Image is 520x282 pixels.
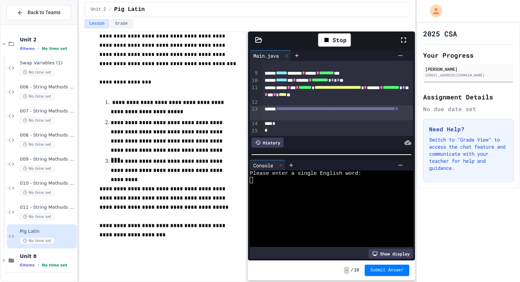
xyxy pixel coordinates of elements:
[423,92,514,102] h2: Assignment Details
[37,46,39,51] span: •
[318,33,351,47] div: Stop
[20,189,54,196] span: No time set
[429,136,508,172] p: Switch to "Grade View" to access the chat feature and communicate with your teacher for help and ...
[370,267,404,273] span: Submit Answer
[250,127,259,134] div: 15
[20,253,75,259] span: Unit 8
[250,106,259,120] div: 13
[250,120,259,127] div: 14
[250,84,259,99] div: 11
[28,9,60,16] span: Back to Teams
[250,52,282,59] div: Main.java
[425,66,512,72] div: [PERSON_NAME]
[422,3,444,19] div: My Account
[423,29,457,39] h1: 2025 CSA
[111,19,133,28] button: Grade
[369,249,413,259] div: Show display
[37,262,39,268] span: •
[20,108,75,114] span: 007 - String Methods - charAt
[250,56,259,70] div: 8
[429,125,508,133] h3: Need Help?
[85,19,109,28] button: Lesson
[20,84,75,90] span: 006 - String Methods - Length
[250,70,259,77] div: 9
[250,160,285,171] div: Console
[344,267,349,274] span: -
[250,99,259,106] div: 12
[250,171,361,177] span: Please enter a single English word:
[425,73,512,78] div: [EMAIL_ADDRESS][DOMAIN_NAME]
[6,5,71,20] button: Back to Teams
[423,105,514,113] div: No due date set
[20,93,54,100] span: No time set
[20,132,75,138] span: 008 - String Methods - indexOf
[250,77,259,84] div: 10
[250,50,291,61] div: Main.java
[20,213,54,220] span: No time set
[20,229,75,235] span: Pig Latin
[354,267,359,273] span: 10
[20,36,75,43] span: Unit 2
[20,117,54,124] span: No time set
[20,156,75,162] span: 009 - String Methods - substring
[20,205,75,211] span: 011 - String Methods Practice 2
[20,165,54,172] span: No time set
[20,69,54,76] span: No time set
[109,7,111,12] span: /
[20,60,75,66] span: Swap Variables (1)
[20,237,54,244] span: No time set
[91,7,106,12] span: Unit 2
[114,5,145,14] span: Pig Latin
[351,267,353,273] span: /
[365,265,409,276] button: Submit Answer
[252,138,284,148] div: History
[20,141,54,148] span: No time set
[20,180,75,186] span: 010 - String Methods Practice 1
[42,46,67,51] span: No time set
[423,50,514,60] h2: Your Progress
[20,263,35,267] span: 6 items
[20,46,35,51] span: 8 items
[42,263,67,267] span: No time set
[250,162,277,169] div: Console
